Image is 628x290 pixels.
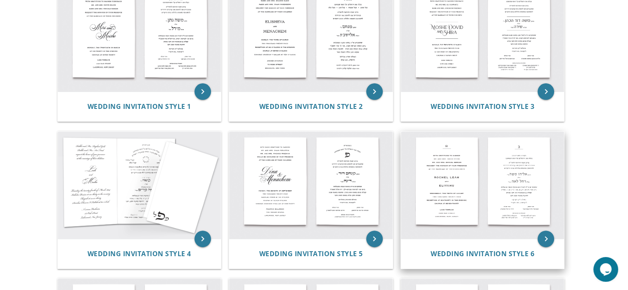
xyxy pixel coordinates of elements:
a: keyboard_arrow_right [366,231,383,247]
a: keyboard_arrow_right [538,231,554,247]
span: Wedding Invitation Style 6 [431,249,534,258]
a: keyboard_arrow_right [538,83,554,100]
span: Wedding Invitation Style 1 [88,102,191,111]
a: keyboard_arrow_right [194,231,211,247]
img: Wedding Invitation Style 5 [229,132,393,239]
a: keyboard_arrow_right [194,83,211,100]
iframe: chat widget [593,257,620,282]
a: keyboard_arrow_right [366,83,383,100]
span: Wedding Invitation Style 3 [431,102,534,111]
span: Wedding Invitation Style 5 [259,249,363,258]
a: Wedding Invitation Style 5 [259,250,363,258]
a: Wedding Invitation Style 2 [259,103,363,111]
a: Wedding Invitation Style 6 [431,250,534,258]
a: Wedding Invitation Style 4 [88,250,191,258]
a: Wedding Invitation Style 1 [88,103,191,111]
span: Wedding Invitation Style 2 [259,102,363,111]
a: Wedding Invitation Style 3 [431,103,534,111]
span: Wedding Invitation Style 4 [88,249,191,258]
img: Wedding Invitation Style 4 [58,132,221,239]
img: Wedding Invitation Style 6 [401,132,564,239]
